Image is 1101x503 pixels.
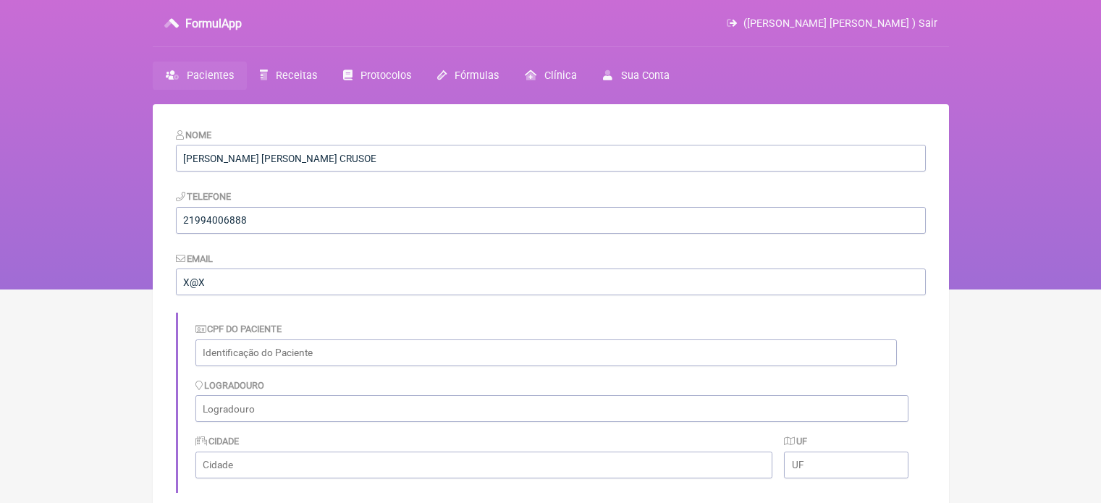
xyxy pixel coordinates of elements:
[176,130,212,140] label: Nome
[590,62,682,90] a: Sua Conta
[330,62,424,90] a: Protocolos
[743,17,937,30] span: ([PERSON_NAME] [PERSON_NAME] ) Sair
[195,380,265,391] label: Logradouro
[424,62,512,90] a: Fórmulas
[195,452,773,478] input: Cidade
[176,191,232,202] label: Telefone
[360,69,411,82] span: Protocolos
[176,145,926,172] input: Nome do Paciente
[247,62,330,90] a: Receitas
[185,17,242,30] h3: FormulApp
[784,452,908,478] input: UF
[784,436,807,447] label: UF
[176,253,214,264] label: Email
[153,62,247,90] a: Pacientes
[195,436,240,447] label: Cidade
[176,269,926,295] input: paciente@email.com
[195,395,908,422] input: Logradouro
[195,339,897,366] input: Identificação do Paciente
[176,207,926,234] input: 21 9124 2137
[621,69,670,82] span: Sua Conta
[512,62,590,90] a: Clínica
[727,17,937,30] a: ([PERSON_NAME] [PERSON_NAME] ) Sair
[455,69,499,82] span: Fórmulas
[187,69,234,82] span: Pacientes
[276,69,317,82] span: Receitas
[195,324,282,334] label: CPF do Paciente
[544,69,577,82] span: Clínica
